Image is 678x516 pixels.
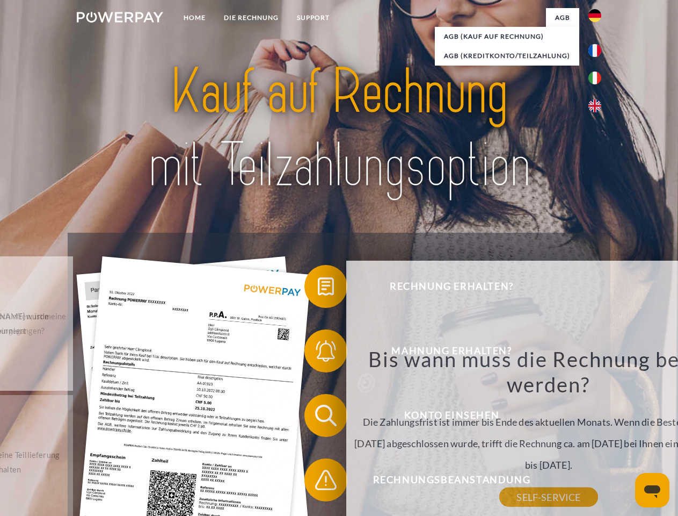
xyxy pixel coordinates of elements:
[588,71,601,84] img: it
[288,8,339,27] a: SUPPORT
[304,265,584,308] button: Rechnung erhalten?
[588,9,601,22] img: de
[499,488,597,507] a: SELF-SERVICE
[312,402,339,429] img: qb_search.svg
[174,8,215,27] a: Home
[77,12,163,23] img: logo-powerpay-white.svg
[312,338,339,364] img: qb_bell.svg
[588,44,601,57] img: fr
[312,467,339,493] img: qb_warning.svg
[435,27,579,46] a: AGB (Kauf auf Rechnung)
[304,458,584,501] button: Rechnungsbeanstandung
[312,273,339,300] img: qb_bill.svg
[546,8,579,27] a: agb
[635,473,669,507] iframe: Schaltfläche zum Öffnen des Messaging-Fensters
[304,329,584,372] button: Mahnung erhalten?
[103,52,575,206] img: title-powerpay_de.svg
[304,394,584,437] button: Konto einsehen
[435,46,579,66] a: AGB (Kreditkonto/Teilzahlung)
[588,99,601,112] img: en
[215,8,288,27] a: DIE RECHNUNG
